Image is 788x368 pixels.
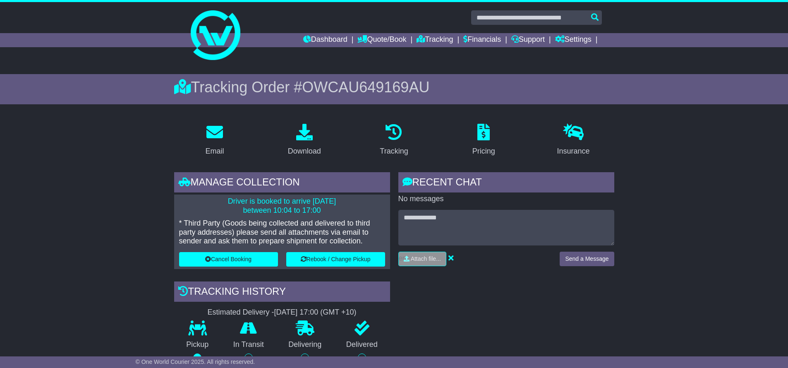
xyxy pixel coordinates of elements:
[276,340,334,349] p: Delivering
[174,308,390,317] div: Estimated Delivery -
[221,340,276,349] p: In Transit
[552,121,595,160] a: Insurance
[463,33,501,47] a: Financials
[200,121,229,160] a: Email
[174,340,221,349] p: Pickup
[467,121,501,160] a: Pricing
[303,33,347,47] a: Dashboard
[174,281,390,304] div: Tracking history
[136,358,255,365] span: © One World Courier 2025. All rights reserved.
[398,195,614,204] p: No messages
[179,252,278,267] button: Cancel Booking
[288,146,321,157] div: Download
[179,197,385,215] p: Driver is booked to arrive [DATE] between 10:04 to 17:00
[472,146,495,157] div: Pricing
[283,121,326,160] a: Download
[398,172,614,195] div: RECENT CHAT
[380,146,408,157] div: Tracking
[274,308,357,317] div: [DATE] 17:00 (GMT +10)
[286,252,385,267] button: Rebook / Change Pickup
[557,146,590,157] div: Insurance
[205,146,224,157] div: Email
[179,219,385,246] p: * Third Party (Goods being collected and delivered to third party addresses) please send all atta...
[555,33,592,47] a: Settings
[560,252,614,266] button: Send a Message
[334,340,390,349] p: Delivered
[357,33,406,47] a: Quote/Book
[511,33,545,47] a: Support
[302,79,429,96] span: OWCAU649169AU
[174,172,390,195] div: Manage collection
[374,121,413,160] a: Tracking
[417,33,453,47] a: Tracking
[174,78,614,96] div: Tracking Order #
